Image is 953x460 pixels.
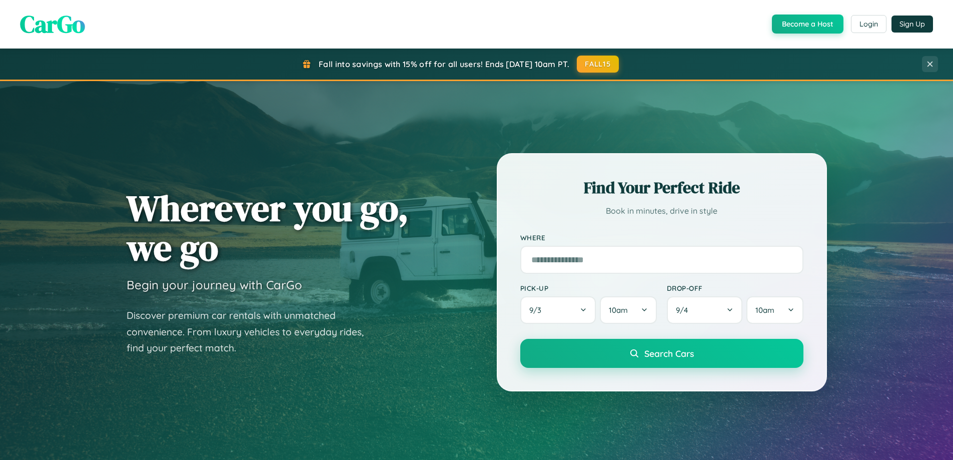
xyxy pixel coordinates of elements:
[676,305,693,315] span: 9 / 4
[529,305,546,315] span: 9 / 3
[319,59,569,69] span: Fall into savings with 15% off for all users! Ends [DATE] 10am PT.
[520,177,803,199] h2: Find Your Perfect Ride
[127,277,302,292] h3: Begin your journey with CarGo
[20,8,85,41] span: CarGo
[746,296,803,324] button: 10am
[667,296,743,324] button: 9/4
[600,296,656,324] button: 10am
[577,56,619,73] button: FALL15
[644,348,694,359] span: Search Cars
[520,339,803,368] button: Search Cars
[520,204,803,218] p: Book in minutes, drive in style
[609,305,628,315] span: 10am
[520,284,657,292] label: Pick-up
[520,233,803,242] label: Where
[772,15,843,34] button: Become a Host
[891,16,933,33] button: Sign Up
[851,15,886,33] button: Login
[127,188,409,267] h1: Wherever you go, we go
[667,284,803,292] label: Drop-off
[127,307,377,356] p: Discover premium car rentals with unmatched convenience. From luxury vehicles to everyday rides, ...
[520,296,596,324] button: 9/3
[755,305,774,315] span: 10am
